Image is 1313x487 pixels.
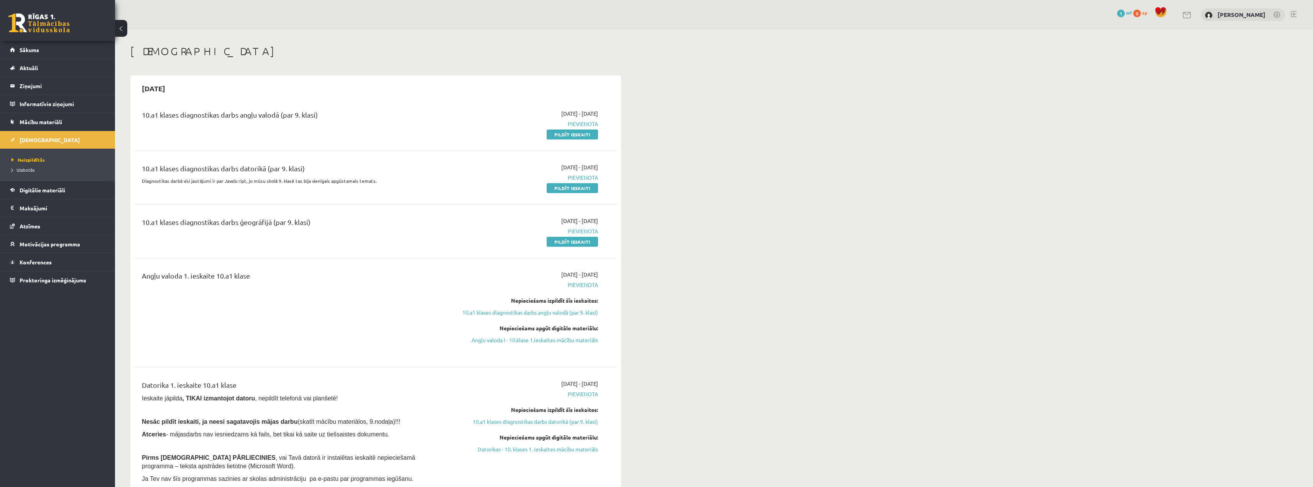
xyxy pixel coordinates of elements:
[20,118,62,125] span: Mācību materiāli
[142,431,389,438] span: - mājasdarbs nav iesniedzams kā fails, bet tikai kā saite uz tiešsaistes dokumentu.
[10,271,105,289] a: Proktoringa izmēģinājums
[12,167,35,173] span: Izlabotās
[297,418,400,425] span: (skatīt mācību materiālos, 9.nodaļa)!!!
[10,199,105,217] a: Maksājumi
[454,406,598,414] div: Nepieciešams izpildīt šīs ieskaites:
[20,46,39,53] span: Sākums
[134,79,173,97] h2: [DATE]
[8,13,70,33] a: Rīgas 1. Tālmācības vidusskola
[547,237,598,247] a: Pildīt ieskaiti
[20,95,105,113] legend: Informatīvie ziņojumi
[142,163,442,177] div: 10.a1 klases diagnostikas darbs datorikā (par 9. klasi)
[10,95,105,113] a: Informatīvie ziņojumi
[454,227,598,235] span: Pievienota
[454,174,598,182] span: Pievienota
[12,166,107,173] a: Izlabotās
[142,454,276,461] span: Pirms [DEMOGRAPHIC_DATA] PĀRLIECINIES
[142,380,442,394] div: Datorika 1. ieskaite 10.a1 klase
[142,217,442,231] div: 10.a1 klases diagnostikas darbs ģeogrāfijā (par 9. klasi)
[454,324,598,332] div: Nepieciešams apgūt digitālo materiālu:
[20,223,40,230] span: Atzīmes
[10,59,105,77] a: Aktuāli
[10,253,105,271] a: Konferences
[10,181,105,199] a: Digitālie materiāli
[142,110,442,124] div: 10.a1 klases diagnostikas darbs angļu valodā (par 9. klasi)
[454,297,598,305] div: Nepieciešams izpildīt šīs ieskaites:
[561,380,598,388] span: [DATE] - [DATE]
[20,241,80,248] span: Motivācijas programma
[10,113,105,131] a: Mācību materiāli
[1205,11,1213,19] img: Beatrise Alviķe
[1117,10,1125,17] span: 1
[454,308,598,316] a: 10.a1 klases diagnostikas darbs angļu valodā (par 9. klasi)
[20,136,80,143] span: [DEMOGRAPHIC_DATA]
[454,418,598,426] a: 10.a1 klases diagnostikas darbs datorikā (par 9. klasi)
[142,454,415,469] span: , vai Tavā datorā ir instalētas ieskaitē nepieciešamā programma – teksta apstrādes lietotne (Micr...
[130,45,621,58] h1: [DEMOGRAPHIC_DATA]
[454,445,598,453] a: Datorikas - 10. klases 1. ieskaites mācību materiāls
[12,157,45,163] span: Neizpildītās
[12,156,107,163] a: Neizpildītās
[1218,11,1265,18] a: [PERSON_NAME]
[561,217,598,225] span: [DATE] - [DATE]
[10,217,105,235] a: Atzīmes
[10,131,105,149] a: [DEMOGRAPHIC_DATA]
[547,183,598,193] a: Pildīt ieskaiti
[454,390,598,398] span: Pievienota
[142,476,413,482] span: Ja Tev nav šīs programmas sazinies ar skolas administrāciju pa e-pastu par programmas iegūšanu.
[10,77,105,95] a: Ziņojumi
[454,120,598,128] span: Pievienota
[454,281,598,289] span: Pievienota
[561,271,598,279] span: [DATE] - [DATE]
[20,199,105,217] legend: Maksājumi
[20,259,52,266] span: Konferences
[142,177,442,184] p: Diagnostikas darbā visi jautājumi ir par JavaScript, jo mūsu skolā 9. klasē tas bija vienīgais ap...
[142,271,442,285] div: Angļu valoda 1. ieskaite 10.a1 klase
[20,187,65,193] span: Digitālie materiāli
[142,418,297,425] span: Nesāc pildīt ieskaiti, ja neesi sagatavojis mājas darbu
[182,395,255,402] b: , TIKAI izmantojot datoru
[1133,10,1141,17] span: 0
[1133,10,1151,16] a: 0 xp
[454,336,598,344] a: Angļu valoda I - 10.klase 1.ieskaites mācību materiāls
[1142,10,1147,16] span: xp
[561,163,598,171] span: [DATE] - [DATE]
[547,130,598,139] a: Pildīt ieskaiti
[20,64,38,71] span: Aktuāli
[10,235,105,253] a: Motivācijas programma
[142,431,166,438] b: Atceries
[1117,10,1132,16] a: 1 mP
[10,41,105,59] a: Sākums
[454,433,598,441] div: Nepieciešams apgūt digitālo materiālu:
[142,395,338,402] span: Ieskaite jāpilda , nepildīt telefonā vai planšetē!
[561,110,598,118] span: [DATE] - [DATE]
[1126,10,1132,16] span: mP
[20,77,105,95] legend: Ziņojumi
[20,277,86,284] span: Proktoringa izmēģinājums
